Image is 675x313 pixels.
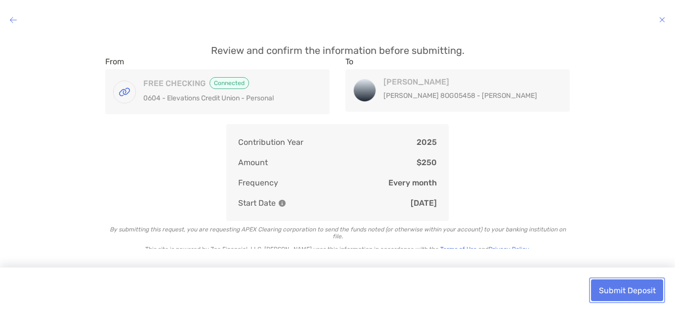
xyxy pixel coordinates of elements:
a: Terms of Use [440,246,477,253]
img: Roth IRA [354,80,376,101]
label: From [105,57,124,66]
img: FREE CHECKING [114,81,135,103]
h4: [PERSON_NAME] [383,77,551,87]
p: Contribution Year [238,136,303,148]
p: Amount [238,156,268,169]
h4: FREE CHECKING [143,77,311,89]
span: Connected [210,77,249,89]
p: 2025 [417,136,437,148]
p: [PERSON_NAME] 8OG05458 - [PERSON_NAME] [383,89,551,102]
p: By submitting this request, you are requesting APEX Clearing corporation to send the funds noted ... [105,226,570,240]
p: Start Date [238,197,286,209]
a: Privacy Policy [489,246,529,253]
p: This site is powered by Zoe Financial, LLC. [PERSON_NAME] uses this information in accordance wit... [105,246,570,253]
img: Information Icon [279,200,286,207]
p: 0604 - Elevations Credit Union - Personal [143,92,311,104]
p: Every month [388,177,437,189]
p: Frequency [238,177,278,189]
label: To [345,57,353,66]
p: Review and confirm the information before submitting. [105,45,570,57]
p: [DATE] [411,197,437,209]
p: $250 [417,156,437,169]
